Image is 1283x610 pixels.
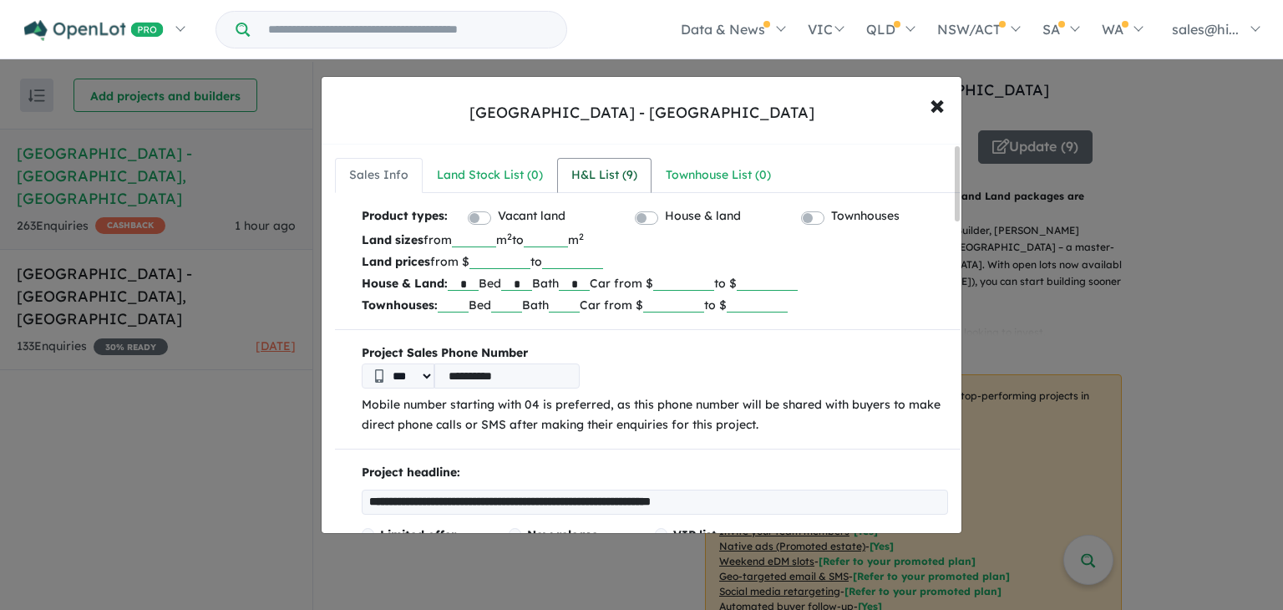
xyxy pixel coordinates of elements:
p: from $ to [362,251,948,272]
span: Limited offer [380,527,456,542]
img: Openlot PRO Logo White [24,20,164,41]
label: Townhouses [831,206,900,226]
div: Townhouse List ( 0 ) [666,165,771,186]
p: Bed Bath Car from $ to $ [362,272,948,294]
b: Project Sales Phone Number [362,343,948,363]
b: Land sizes [362,232,423,247]
sup: 2 [507,231,512,242]
label: House & land [665,206,741,226]
b: House & Land: [362,276,448,291]
div: H&L List ( 9 ) [571,165,637,186]
span: New release [527,527,598,542]
b: Land prices [362,254,430,269]
p: Mobile number starting with 04 is preferred, as this phone number will be shared with buyers to m... [362,395,948,435]
span: VIP list [673,527,717,542]
input: Try estate name, suburb, builder or developer [253,12,563,48]
div: Sales Info [349,165,408,186]
b: Product types: [362,206,448,229]
p: Project headline: [362,463,948,483]
span: × [930,86,945,122]
span: (only available via promotion): [673,527,780,569]
div: [GEOGRAPHIC_DATA] - [GEOGRAPHIC_DATA] [469,102,814,124]
p: Bed Bath Car from $ to $ [362,294,948,316]
sup: 2 [579,231,584,242]
label: Vacant land [498,206,565,226]
b: Townhouses: [362,297,438,313]
div: Land Stock List ( 0 ) [437,165,543,186]
span: sales@hi... [1172,21,1239,38]
img: Phone icon [375,369,383,383]
p: from m to m [362,229,948,251]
